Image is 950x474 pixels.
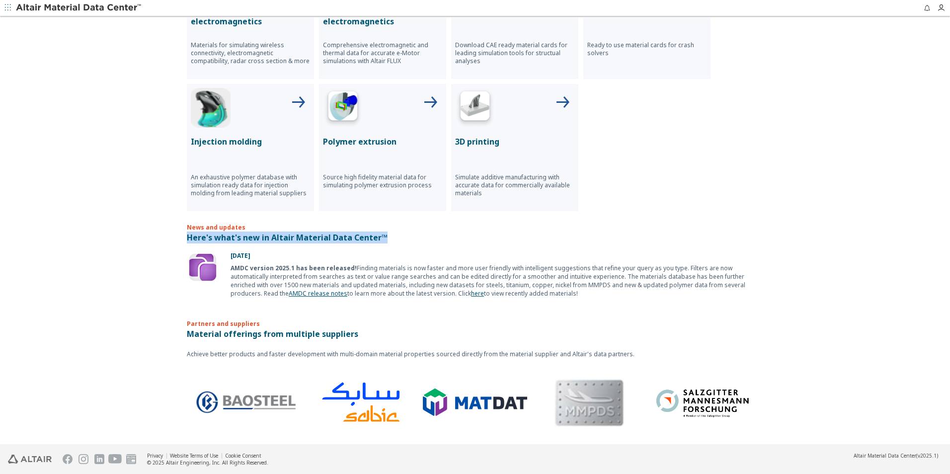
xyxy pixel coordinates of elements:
[300,369,404,435] img: Logo - Sabic
[170,452,218,459] a: Website Terms of Use
[187,304,763,328] p: Partners and suppliers
[854,452,938,459] div: (v2025.1)
[225,452,261,459] a: Cookie Consent
[187,251,219,283] img: Update Icon Software
[187,232,763,243] p: Here's what's new in Altair Material Data Center™
[319,84,446,211] button: Polymer Extrusion IconPolymer extrusionSource high fidelity material data for simulating polymer ...
[529,367,633,438] img: MMPDS Logo
[16,3,143,13] img: Altair Material Data Center
[231,251,763,260] p: [DATE]
[323,41,442,65] p: Comprehensive electromagnetic and thermal data for accurate e-Motor simulations with Altair FLUX
[455,41,574,65] p: Download CAE ready material cards for leading simulation tools for structual analyses
[289,289,347,298] a: AMDC release notes
[187,328,763,340] p: Material offerings from multiple suppliers
[191,136,310,148] p: Injection molding
[147,452,163,459] a: Privacy
[191,173,310,197] p: An exhaustive polymer database with simulation ready data for injection molding from leading mate...
[323,88,363,128] img: Polymer Extrusion Icon
[323,173,442,189] p: Source high fidelity material data for simulating polymer extrusion process
[191,41,310,65] p: Materials for simulating wireless connectivity, electromagnetic compatibility, radar cross sectio...
[451,84,578,211] button: 3D Printing Icon3D printingSimulate additive manufacturing with accurate data for commercially av...
[471,289,484,298] a: here
[231,264,357,272] b: AMDC version 2025.1 has been released!
[643,383,747,422] img: Logo - Salzgitter
[587,41,707,57] p: Ready to use material cards for crash solvers
[414,389,519,416] img: Logo - MatDat
[186,390,290,414] img: Logo - BaoSteel
[757,368,862,437] img: Logo - CAMPUS
[455,173,574,197] p: Simulate additive manufacturing with accurate data for commercially available materials
[147,459,268,466] div: © 2025 Altair Engineering, Inc. All Rights Reserved.
[191,88,231,128] img: Injection Molding Icon
[187,350,763,358] p: Achieve better products and faster development with multi-domain material properties sourced dire...
[8,455,52,464] img: Altair Engineering
[187,223,763,232] p: News and updates
[854,452,916,459] span: Altair Material Data Center
[455,136,574,148] p: 3D printing
[187,84,314,211] button: Injection Molding IconInjection moldingAn exhaustive polymer database with simulation ready data ...
[323,136,442,148] p: Polymer extrusion
[231,264,763,298] div: Finding materials is now faster and more user friendly with intelligent suggestions that refine y...
[455,88,495,128] img: 3D Printing Icon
